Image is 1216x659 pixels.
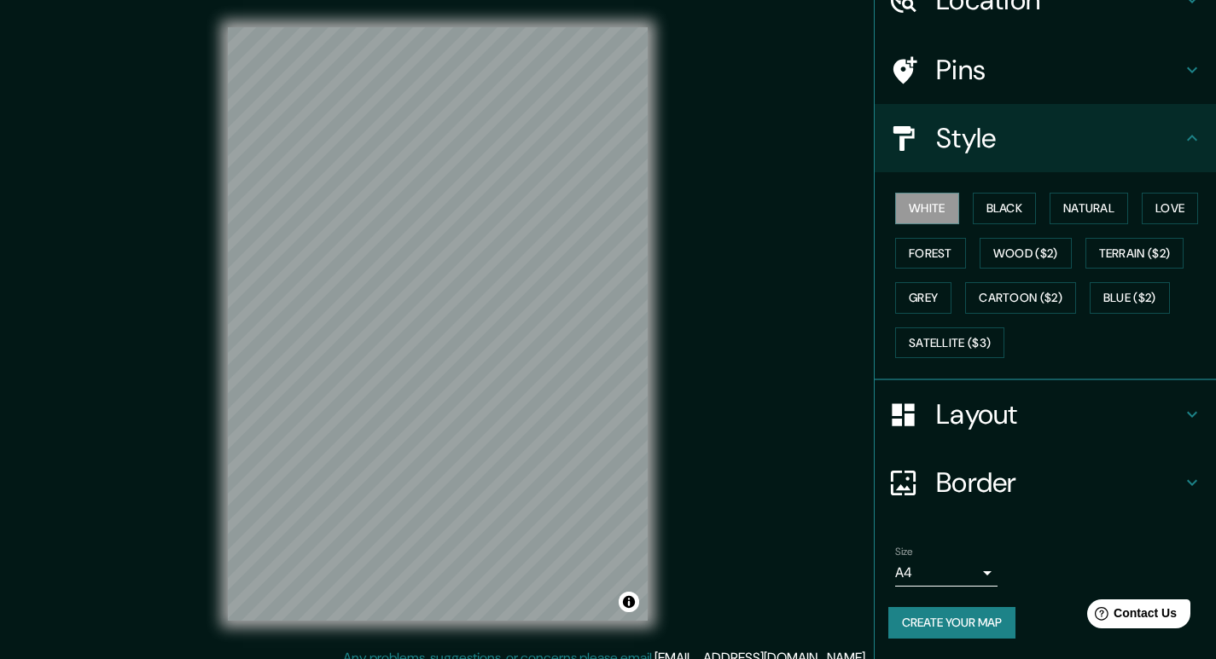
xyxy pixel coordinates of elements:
[1090,282,1170,314] button: Blue ($2)
[895,327,1004,359] button: Satellite ($3)
[895,282,951,314] button: Grey
[895,545,913,559] label: Size
[936,53,1182,87] h4: Pins
[888,607,1015,639] button: Create your map
[895,238,966,269] button: Forest
[1085,238,1184,269] button: Terrain ($2)
[228,27,648,621] canvas: Map
[965,282,1076,314] button: Cartoon ($2)
[936,397,1182,431] h4: Layout
[619,592,639,612] button: Toggle attribution
[936,121,1182,155] h4: Style
[895,193,959,224] button: White
[1064,593,1197,640] iframe: Help widget launcher
[875,448,1216,517] div: Border
[875,36,1216,104] div: Pins
[1142,193,1198,224] button: Love
[980,238,1072,269] button: Wood ($2)
[875,380,1216,448] div: Layout
[895,559,998,587] div: A4
[1050,193,1128,224] button: Natural
[875,104,1216,172] div: Style
[936,465,1182,500] h4: Border
[973,193,1037,224] button: Black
